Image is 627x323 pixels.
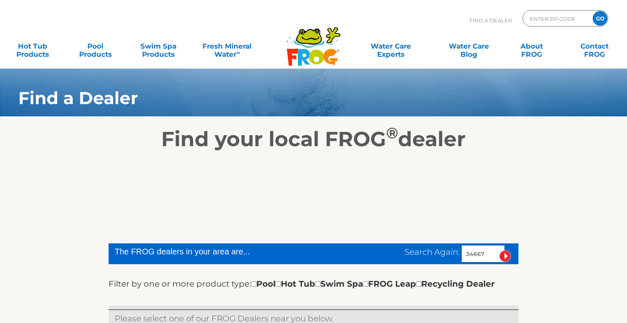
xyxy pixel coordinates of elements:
h2: Find your local FROG dealer [6,127,621,151]
a: Hot TubProducts [8,38,57,54]
input: GO [593,11,607,26]
label: Filter by one or more product type: [109,277,251,290]
p: Find A Dealer [469,10,512,31]
span: Search Again: [405,247,460,257]
a: Water CareExperts [351,38,430,54]
sup: ∞ [236,49,240,56]
a: ContactFROG [570,38,619,54]
div: Pool Hot Tub Swim Spa FROG Leap Recycling Dealer [251,277,495,290]
a: Water CareBlog [445,38,494,54]
sup: ® [386,124,398,142]
a: Swim SpaProducts [134,38,183,54]
img: Frog Products Logo [282,16,345,66]
input: Submit [499,250,511,262]
div: The FROG dealers in your area are... [115,245,317,258]
a: Fresh MineralWater∞ [197,38,258,54]
a: PoolProducts [71,38,120,54]
a: AboutFROG [507,38,556,54]
h1: Find a Dealer [18,88,559,108]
